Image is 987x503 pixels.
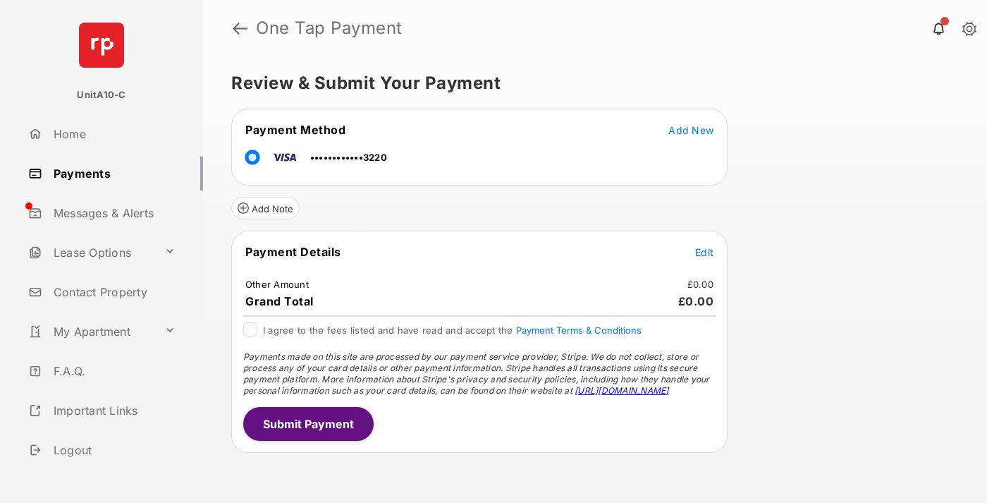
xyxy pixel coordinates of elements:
[23,433,203,467] a: Logout
[695,246,713,258] span: Edit
[263,325,642,336] span: I agree to the fees listed and have read and accept the
[695,245,713,259] button: Edit
[23,196,203,230] a: Messages & Alerts
[245,123,345,137] span: Payment Method
[23,354,203,388] a: F.A.Q.
[23,394,181,428] a: Important Links
[245,278,309,291] td: Other Amount
[245,245,341,259] span: Payment Details
[310,152,387,163] span: ••••••••••••3220
[243,351,710,396] span: Payments made on this site are processed by our payment service provider, Stripe. We do not colle...
[231,75,948,92] h5: Review & Submit Your Payment
[23,275,203,309] a: Contact Property
[23,236,159,269] a: Lease Options
[678,294,714,308] span: £0.00
[668,123,713,137] button: Add New
[79,23,124,68] img: svg+xml;base64,PHN2ZyB4bWxucz0iaHR0cDovL3d3dy53My5vcmcvMjAwMC9zdmciIHdpZHRoPSI2NCIgaGVpZ2h0PSI2NC...
[516,325,642,336] button: I agree to the fees listed and have read and accept the
[77,88,125,102] p: UnitA10-C
[231,197,300,219] button: Add Note
[23,117,203,151] a: Home
[23,157,203,190] a: Payments
[256,20,403,37] strong: One Tap Payment
[687,278,714,291] td: £0.00
[245,294,314,308] span: Grand Total
[23,315,159,349] a: My Apartment
[575,385,668,396] a: [URL][DOMAIN_NAME]
[668,124,713,136] span: Add New
[243,407,374,441] button: Submit Payment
